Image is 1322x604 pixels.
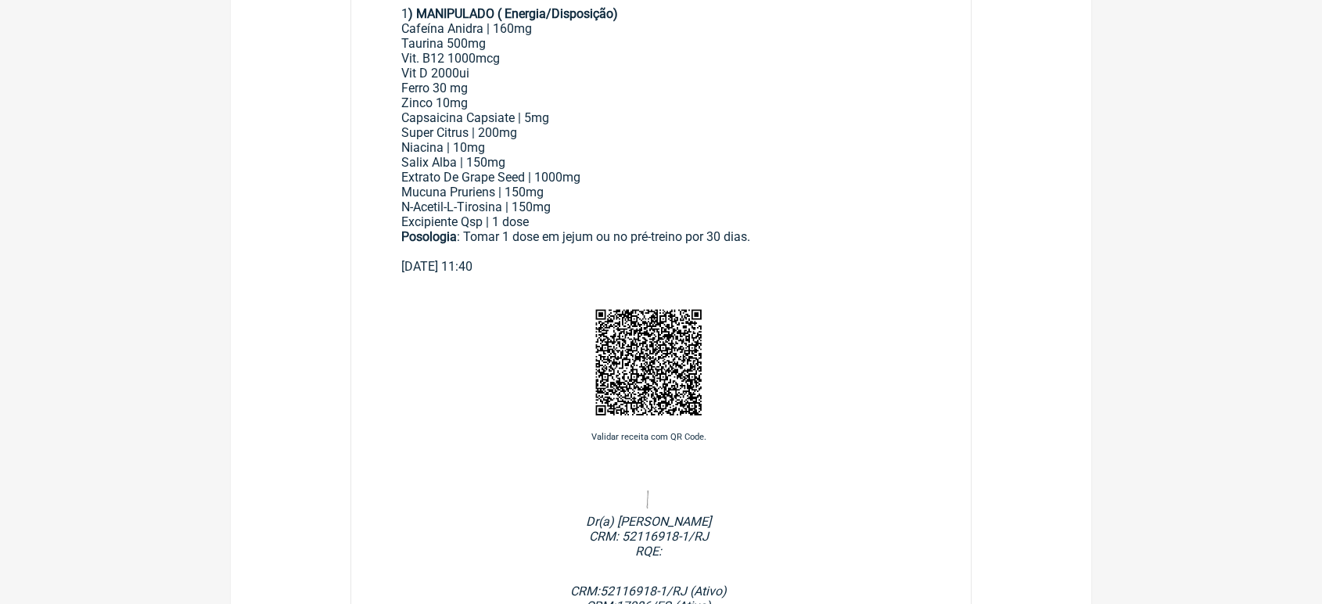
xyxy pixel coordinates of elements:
[401,140,921,155] div: Niacina | 10mg
[408,6,618,21] strong: ) MANIPULADO ( Energia/Disposição)
[401,155,921,170] div: Salix Alba | 150mg
[351,432,946,442] p: Validar receita com QR Code.
[619,487,678,511] img: 9d4Pt2JoAAQIECBAgQIDAUQEBpNtAgAABAgQIECBAgAABAgQIECBAgEAxAQFkMVqFCRAgQIAAAQIECBAgQIAAAQIECBAQQLoD...
[401,259,921,274] div: [DATE] 11:40
[351,544,946,559] p: RQE:
[401,125,921,140] div: Super Citrus | 200mg
[401,229,921,244] div: : Tomar 1 dose em jejum ou no pré-treino por 30 dias.
[401,21,921,110] div: Cafeína Anidra | 160mg Taurina 500mg Vit. B12 1000mcg Vit D 2000ui Ferro 30 mg Zinco 10mg
[401,110,921,125] div: Capsaicina Capsiate | 5mg
[351,529,946,544] p: CRM: 52116918-1/RJ
[351,514,946,529] p: Dr(a) [PERSON_NAME]
[401,200,921,214] div: N-Acetil-L-Tirosina | 150mg
[590,304,707,421] img: St0P8DtE8D58O44IkAAAAASUVORK5CYII=
[401,185,921,200] div: Mucuna Pruriens | 150mg
[401,6,921,21] div: 1
[401,214,921,229] div: Excipiente Qsp | 1 dose
[401,170,921,185] div: Extrato De Grape Seed | 1000mg
[401,229,457,244] strong: Posologia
